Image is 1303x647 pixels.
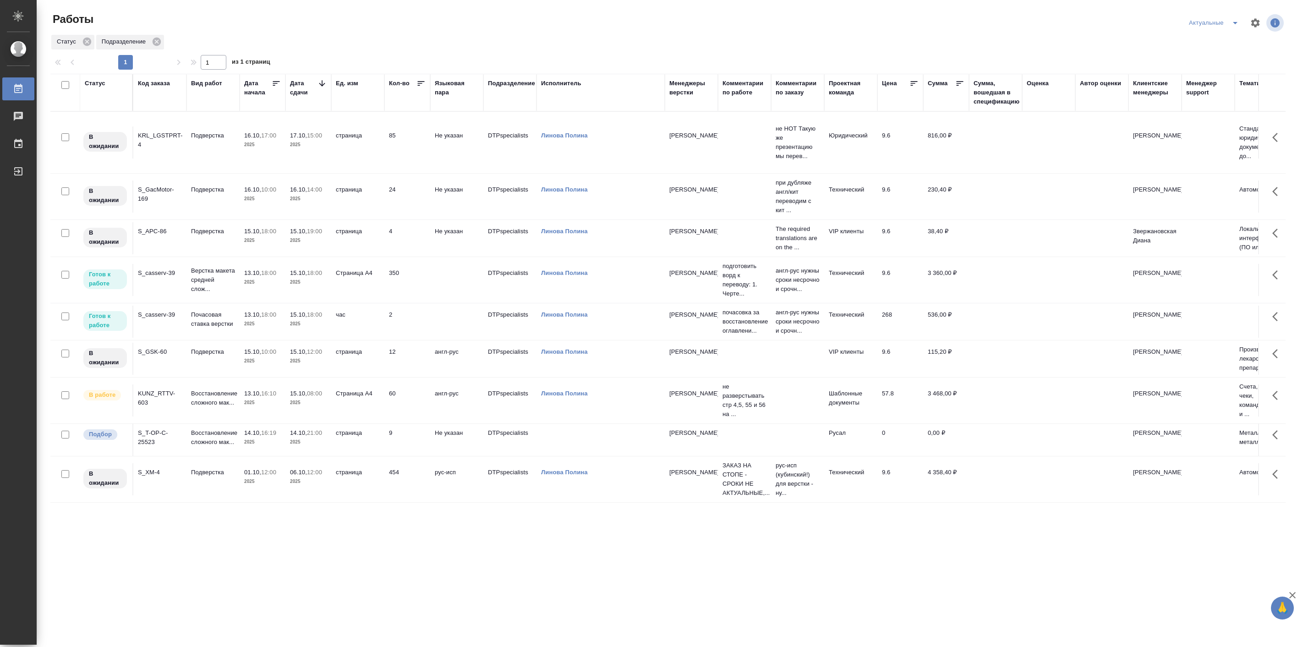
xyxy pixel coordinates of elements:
div: Сумма, вошедшая в спецификацию [974,79,1019,106]
td: [PERSON_NAME] [1128,306,1182,338]
button: Здесь прячутся важные кнопки [1267,181,1289,203]
div: Подразделение [488,79,535,88]
td: [PERSON_NAME] [1128,384,1182,417]
p: не разверстывать стр 4,5, 55 и 56 на ... [723,382,766,419]
div: Вид работ [191,79,222,88]
td: страница [331,463,384,495]
p: подготовить ворд к переводу: 1. Черте... [723,262,766,298]
td: 4 358,40 ₽ [923,463,969,495]
div: S_APC-86 [138,227,182,236]
div: Клиентские менеджеры [1133,79,1177,97]
p: [PERSON_NAME] [669,227,713,236]
p: Производство лекарственных препаратов [1239,345,1283,373]
p: В ожидании [89,228,121,247]
div: Исполнитель может приступить к работе [82,269,128,290]
p: 2025 [244,194,281,203]
p: Подбор [89,430,112,439]
div: Комментарии по заказу [776,79,820,97]
td: 0,00 ₽ [923,424,969,456]
td: рус-исп [430,463,483,495]
div: S_GSK-60 [138,347,182,356]
button: Здесь прячутся важные кнопки [1267,343,1289,365]
div: Комментарии по работе [723,79,766,97]
p: 15.10, [290,348,307,355]
td: [PERSON_NAME] [1128,181,1182,213]
td: час [331,306,384,338]
td: Технический [824,181,877,213]
div: Тематика [1239,79,1267,88]
td: 9.6 [877,222,923,254]
p: 2025 [244,477,281,486]
p: 18:00 [307,311,322,318]
p: 2025 [244,398,281,407]
div: Менеджер support [1186,79,1230,97]
p: [PERSON_NAME] [669,131,713,140]
span: Работы [50,12,93,27]
a: Линова Полина [541,348,588,355]
button: Здесь прячутся важные кнопки [1267,264,1289,286]
p: 12:00 [307,469,322,476]
td: DTPspecialists [483,306,537,338]
td: англ-рус [430,384,483,417]
div: S_casserv-39 [138,269,182,278]
p: В работе [89,390,115,400]
p: 15.10, [244,348,261,355]
p: [PERSON_NAME] [669,347,713,356]
p: 15.10, [244,228,261,235]
p: 2025 [244,236,281,245]
p: 12:00 [261,469,276,476]
p: 14.10, [244,429,261,436]
p: 17.10, [290,132,307,139]
div: Кол-во [389,79,410,88]
p: 13.10, [244,311,261,318]
a: Линова Полина [541,390,588,397]
p: Восстановление сложного мак... [191,428,235,447]
p: 06.10, [290,469,307,476]
div: Исполнитель назначен, приступать к работе пока рано [82,468,128,489]
p: 14:00 [307,186,322,193]
td: 4 [384,222,430,254]
p: Подверстка [191,227,235,236]
p: Почасовая ставка верстки [191,310,235,329]
td: Шаблонные документы [824,384,877,417]
div: Сумма [928,79,947,88]
td: 3 360,00 ₽ [923,264,969,296]
div: Исполнитель [541,79,581,88]
td: Звержановская Диана [1128,222,1182,254]
div: S_XM-4 [138,468,182,477]
p: Верстка макета средней слож... [191,266,235,294]
div: Исполнитель назначен, приступать к работе пока рано [82,227,128,248]
p: 14.10, [290,429,307,436]
p: В ожидании [89,132,121,151]
p: 2025 [244,278,281,287]
td: страница [331,181,384,213]
p: [PERSON_NAME] [669,428,713,438]
p: 12:00 [307,348,322,355]
td: 9.6 [877,463,923,495]
td: Не указан [430,181,483,213]
td: Страница А4 [331,384,384,417]
div: Код заказа [138,79,170,88]
div: KUNZ_RTTV-603 [138,389,182,407]
p: 2025 [290,194,327,203]
div: Исполнитель назначен, приступать к работе пока рано [82,347,128,369]
td: 57.8 [877,384,923,417]
td: англ-рус [430,343,483,375]
div: Менеджеры верстки [669,79,713,97]
td: страница [331,126,384,159]
span: Настроить таблицу [1244,12,1266,34]
p: В ожидании [89,349,121,367]
div: Оценка [1027,79,1049,88]
div: Проектная команда [829,79,873,97]
td: 0 [877,424,923,456]
p: 18:00 [307,269,322,276]
p: Подверстка [191,468,235,477]
td: [PERSON_NAME] [1128,343,1182,375]
td: [PERSON_NAME] [1128,264,1182,296]
p: 10:00 [261,186,276,193]
p: 2025 [290,438,327,447]
td: 2 [384,306,430,338]
p: Статус [57,37,79,46]
p: Подверстка [191,185,235,194]
td: 9.6 [877,126,923,159]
